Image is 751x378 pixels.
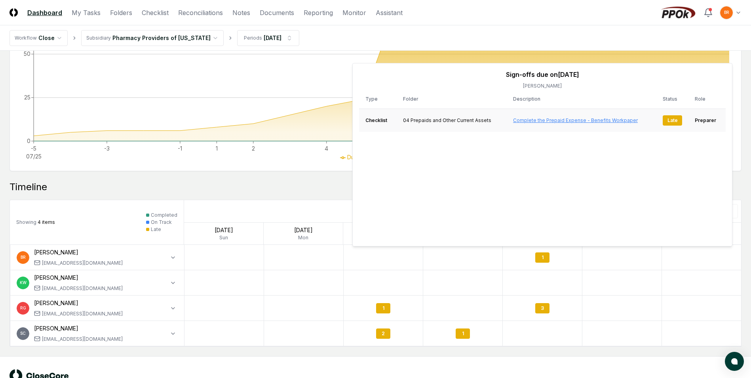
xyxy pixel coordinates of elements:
[216,145,218,152] tspan: 1
[42,336,123,343] div: [EMAIL_ADDRESS][DOMAIN_NAME]
[535,252,549,263] div: 1
[232,8,250,17] a: Notes
[42,260,123,267] div: [EMAIL_ADDRESS][DOMAIN_NAME]
[719,6,734,20] button: BR
[376,328,390,339] div: 2
[27,137,30,144] tspan: 0
[178,8,223,17] a: Reconciliations
[376,303,390,313] div: 1
[16,219,36,225] span: Showing
[110,8,132,17] a: Folders
[42,310,123,317] div: [EMAIL_ADDRESS][DOMAIN_NAME]
[244,34,262,42] div: Periods
[21,254,26,260] span: BR
[325,145,328,152] tspan: 4
[264,226,343,234] div: [DATE]
[343,234,422,241] div: Tue
[24,50,30,57] tspan: 50
[178,145,182,152] tspan: -1
[535,303,549,313] div: 3
[347,154,361,160] span: Dues
[151,219,172,226] div: On Track
[34,324,123,332] div: [PERSON_NAME]
[264,34,281,42] div: [DATE]
[104,145,110,152] tspan: -3
[304,8,333,17] a: Reporting
[20,330,26,336] span: SC
[659,6,697,19] img: PPOk logo
[20,280,27,286] span: KW
[724,10,729,15] span: BR
[260,8,294,17] a: Documents
[376,8,403,17] a: Assistant
[456,328,470,339] div: 1
[237,30,299,46] button: Periods[DATE]
[20,305,26,311] span: RG
[725,352,744,371] button: atlas-launcher
[10,8,18,17] img: Logo
[34,248,123,256] div: [PERSON_NAME]
[31,145,36,152] tspan: -5
[34,299,123,307] div: [PERSON_NAME]
[184,226,263,234] div: [DATE]
[72,8,101,17] a: My Tasks
[252,145,255,152] tspan: 2
[151,226,161,233] div: Late
[142,8,169,17] a: Checklist
[10,30,299,46] nav: breadcrumb
[27,8,62,17] a: Dashboard
[10,181,741,193] div: Timeline
[86,34,111,42] div: Subsidiary
[184,234,263,241] div: Sun
[343,226,422,234] div: [DATE]
[264,234,343,241] div: Mon
[15,34,37,42] div: Workflow
[342,8,366,17] a: Monitor
[151,212,177,219] div: Completed
[34,273,123,282] div: [PERSON_NAME]
[42,285,123,292] div: [EMAIL_ADDRESS][DOMAIN_NAME]
[16,219,55,226] div: 4 items
[24,94,30,101] tspan: 25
